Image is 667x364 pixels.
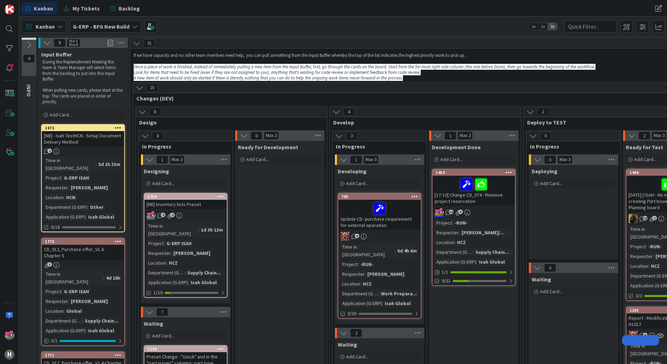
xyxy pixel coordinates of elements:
[544,156,556,164] span: 0
[147,279,188,286] div: Application (G-ERP)
[42,238,124,245] div: 1770
[647,243,663,250] div: -RUN-
[147,269,185,276] div: Department (G-ERP)
[355,234,359,238] span: 9
[333,119,512,126] span: Develop
[460,134,471,137] div: Max 3
[144,320,163,327] span: Waiting
[44,327,85,334] div: Application (G-ERP)
[435,219,452,227] div: Project
[358,260,359,268] span: :
[59,2,104,15] a: My Tickets
[144,346,227,352] div: 1100
[343,108,355,116] span: 4
[83,317,120,325] div: Supply Chain...
[199,226,225,234] div: 1d 3h 13m
[449,210,454,214] span: 11
[530,143,612,150] span: In Progress
[652,216,657,220] span: 2
[167,259,179,267] div: HCZ
[97,160,122,168] div: 5d 1h 33m
[63,307,65,315] span: :
[69,184,110,191] div: [PERSON_NAME]
[25,84,32,97] span: INFO
[69,297,110,305] div: [PERSON_NAME]
[85,213,87,221] span: :
[172,249,212,257] div: [PERSON_NAME]
[147,211,156,220] img: JK
[646,243,647,250] span: :
[347,310,357,317] span: 0/30
[444,131,456,140] span: 1
[144,194,227,200] div: 1750
[63,194,65,201] span: :
[54,39,66,47] span: 8
[186,269,223,276] div: Supply Chain...
[139,119,318,126] span: Design
[360,280,361,288] span: :
[21,2,57,15] a: Kanban
[532,276,551,283] span: Waiting
[629,252,653,260] div: Requester
[440,156,463,162] span: Add Card...
[435,258,476,266] div: Application (G-ERP)
[636,292,642,299] span: 3/3
[146,84,158,92] span: 20
[144,194,227,209] div: 1750[NB] Inventory lists Preset
[44,317,82,325] div: Department (G-ERP)
[477,258,507,266] div: Isah Global
[142,143,224,150] span: In Progress
[134,69,421,75] em: Look for items that need to be fixed (even if they are not assigned to you), anything that’s wait...
[44,288,61,295] div: Project
[532,168,557,175] span: Deploying
[455,238,467,246] div: HCZ
[361,280,373,288] div: HCZ
[73,4,100,13] span: My Tickets
[43,88,123,105] p: When pulling new cards, please start at the top. The cards are placed in order of priority.
[629,214,638,223] img: ND
[336,143,418,150] span: In Progress
[383,299,412,307] div: Isah Global
[87,327,116,334] div: Isah Global
[82,317,83,325] span: :
[44,184,68,191] div: Requester
[460,229,506,236] div: [PERSON_NAME]/...
[85,327,87,334] span: :
[540,288,562,295] span: Add Card...
[144,200,227,209] div: [NB] Inventory lists Preset
[340,243,395,258] div: Time in [GEOGRAPHIC_DATA]
[544,264,556,272] span: 0
[442,268,448,276] span: 1 / 1
[342,194,421,199] div: 785
[134,75,403,81] em: A new item of work should only be started if there is literally nothing that you can do to help t...
[435,248,473,256] div: Department (G-ERP)
[189,279,218,286] div: Isah Global
[350,156,362,164] span: 1
[350,329,362,337] span: 2
[395,247,396,255] span: :
[338,200,421,230] div: Update CD- purchase requirement for external operation
[346,180,368,187] span: Add Card...
[149,108,161,116] span: 8
[452,219,453,227] span: :
[147,240,164,247] div: Project
[338,232,421,241] div: JK
[338,168,367,175] span: Developing
[560,158,570,161] div: Max 3
[51,223,60,231] span: 0/18
[537,108,549,116] span: 2
[61,174,62,182] span: :
[43,59,123,82] p: During the Replenishment Meeting the team & Team Manager will select items from the backlog to pu...
[103,274,104,282] span: :
[378,290,379,297] span: :
[44,203,87,211] div: Department (G-ERP)
[51,337,58,344] span: 0 / 1
[626,144,663,151] span: Ready for Test
[432,144,481,151] span: Development Done
[436,170,515,175] div: 1453
[454,238,455,246] span: :
[172,158,182,161] div: Max 3
[147,249,171,257] div: Requester
[435,208,444,217] img: JK
[171,249,172,257] span: :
